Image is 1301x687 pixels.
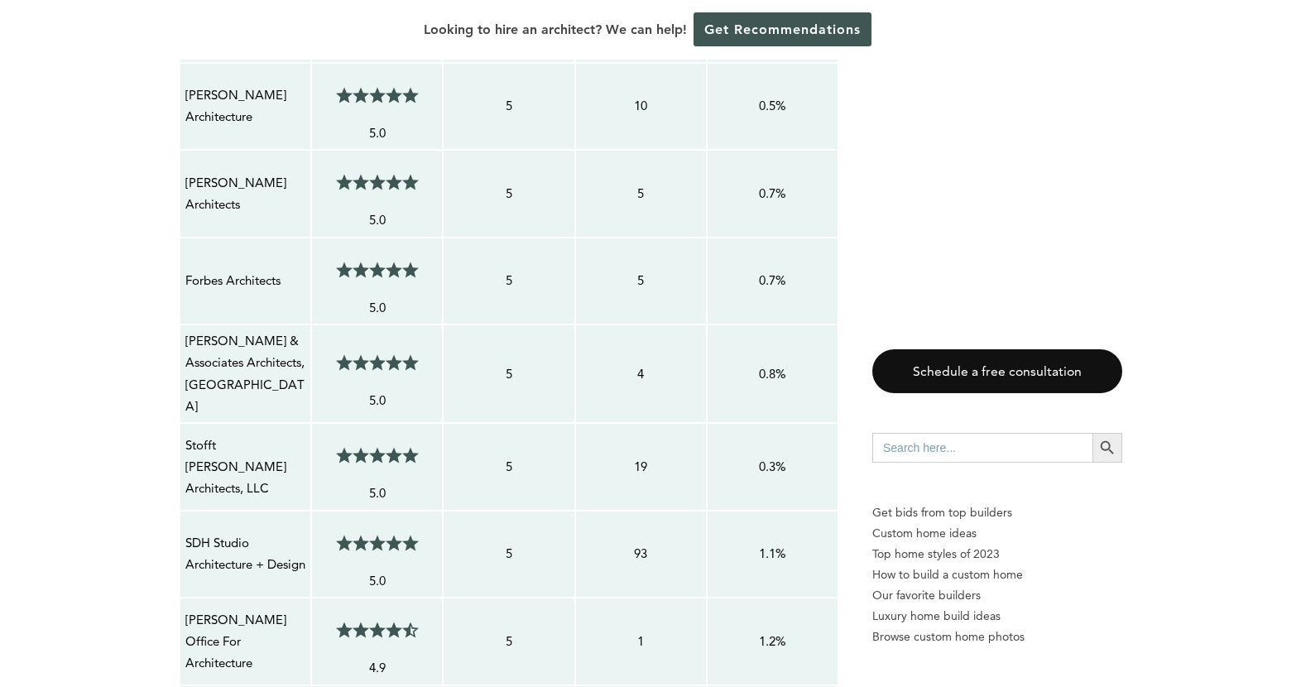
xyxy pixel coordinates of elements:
[185,330,305,417] p: [PERSON_NAME] & Associates Architects, [GEOGRAPHIC_DATA]
[317,297,437,319] p: 5.0
[872,523,1122,544] a: Custom home ideas
[185,532,305,576] p: SDH Studio Architecture + Design
[694,12,871,46] a: Get Recommendations
[449,363,569,385] p: 5
[581,363,701,385] p: 4
[872,544,1122,564] a: Top home styles of 2023
[185,270,305,291] p: Forbes Architects
[317,123,437,144] p: 5.0
[713,631,833,652] p: 1.2%
[185,435,305,500] p: Stofft [PERSON_NAME] Architects, LLC
[872,502,1122,523] p: Get bids from top builders
[449,270,569,291] p: 5
[581,631,701,652] p: 1
[449,543,569,564] p: 5
[317,390,437,411] p: 5.0
[713,270,833,291] p: 0.7%
[872,433,1092,463] input: Search here...
[713,543,833,564] p: 1.1%
[713,95,833,117] p: 0.5%
[581,456,701,478] p: 19
[185,172,305,216] p: [PERSON_NAME] Architects
[872,349,1122,393] a: Schedule a free consultation
[317,209,437,231] p: 5.0
[581,183,701,204] p: 5
[713,363,833,385] p: 0.8%
[872,627,1122,647] a: Browse custom home photos
[185,84,305,128] p: [PERSON_NAME] Architecture
[581,543,701,564] p: 93
[872,606,1122,627] a: Luxury home build ideas
[317,570,437,592] p: 5.0
[185,609,305,675] p: [PERSON_NAME] Office For Architecture
[317,483,437,504] p: 5.0
[449,183,569,204] p: 5
[317,657,437,679] p: 4.9
[872,585,1122,606] a: Our favorite builders
[1098,439,1116,457] svg: Search
[449,631,569,652] p: 5
[872,564,1122,585] a: How to build a custom home
[581,270,701,291] p: 5
[581,95,701,117] p: 10
[449,456,569,478] p: 5
[713,456,833,478] p: 0.3%
[449,95,569,117] p: 5
[713,183,833,204] p: 0.7%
